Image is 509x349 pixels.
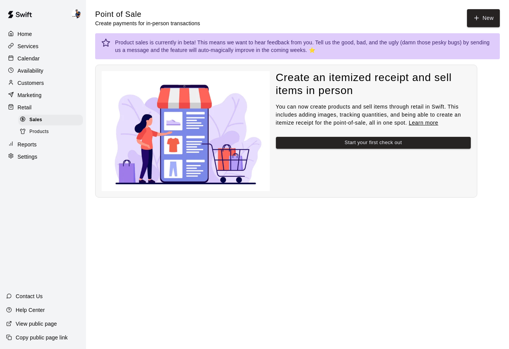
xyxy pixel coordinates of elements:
p: Reports [18,141,37,148]
img: Nothing to see here [102,71,270,191]
p: Home [18,30,32,38]
p: Contact Us [16,292,43,300]
a: Reports [6,139,80,150]
p: Create payments for in-person transactions [95,19,200,27]
a: Learn more [409,120,438,126]
div: Product sales is currently in beta! This means we want to hear feedback from you. Tell us the goo... [115,36,494,57]
span: Sales [29,116,42,124]
p: Settings [18,153,37,161]
p: View public page [16,320,57,328]
a: sending us a message [115,39,490,53]
p: Calendar [18,55,40,62]
p: Copy public page link [16,334,68,341]
div: Products [18,127,83,137]
h5: Point of Sale [95,9,200,19]
div: Sales [18,115,83,125]
span: You can now create products and sell items through retail in Swift. This includes adding images, ... [276,104,461,126]
p: Services [18,42,39,50]
a: Retail [6,102,80,113]
a: Services [6,41,80,52]
img: Phillip Jankulovski [71,9,81,18]
a: Home [6,28,80,40]
a: Sales [18,114,86,126]
p: Availability [18,67,44,75]
h4: Create an itemized receipt and sell items in person [276,71,471,97]
a: Marketing [6,89,80,101]
div: Phillip Jankulovski [70,6,86,21]
button: New [467,9,500,27]
a: Products [18,126,86,138]
p: Customers [18,79,44,87]
a: Calendar [6,53,80,64]
a: Customers [6,77,80,89]
span: Products [29,128,49,136]
button: Start your first check out [276,137,471,149]
a: Settings [6,151,80,162]
a: Availability [6,65,80,76]
p: Help Center [16,306,45,314]
p: Retail [18,104,32,111]
p: Marketing [18,91,42,99]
